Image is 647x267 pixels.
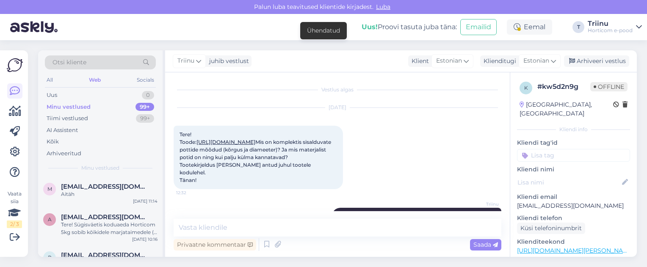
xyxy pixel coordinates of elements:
[517,214,630,223] p: Kliendi telefon
[373,3,393,11] span: Luba
[517,193,630,201] p: Kliendi email
[517,149,630,162] input: Lisa tag
[480,57,516,66] div: Klienditugi
[362,22,457,32] div: Proovi tasuta juba täna:
[135,74,156,85] div: Socials
[436,56,462,66] span: Estonian
[47,126,78,135] div: AI Assistent
[408,57,429,66] div: Klient
[520,100,613,118] div: [GEOGRAPHIC_DATA], [GEOGRAPHIC_DATA]
[48,254,52,261] span: r
[61,190,158,198] div: Aitäh
[47,91,57,99] div: Uus
[467,201,499,207] span: Triinu
[48,216,52,223] span: a
[47,149,81,158] div: Arhiveeritud
[174,104,501,111] div: [DATE]
[196,139,255,145] a: [URL][DOMAIN_NAME]
[523,56,549,66] span: Estonian
[206,57,249,66] div: juhib vestlust
[61,221,158,236] div: Tere! Sügisväetis koduaeda Horticom 5kg sobib kõikidele marjataimedele ( sh. vaarikad) , viljapuu...
[572,21,584,33] div: T
[564,55,629,67] div: Arhiveeri vestlus
[7,190,22,228] div: Vaata siia
[7,57,23,73] img: Askly Logo
[517,126,630,133] div: Kliendi info
[136,114,154,123] div: 99+
[142,91,154,99] div: 0
[517,247,634,254] a: [URL][DOMAIN_NAME][PERSON_NAME]
[177,56,194,66] span: Triinu
[176,190,208,196] span: 12:32
[45,74,55,85] div: All
[537,82,590,92] div: # kw5d2n9g
[47,114,88,123] div: Tiimi vestlused
[81,164,119,172] span: Minu vestlused
[61,183,149,190] span: margitkaarna80@gmail.com
[47,138,59,146] div: Kõik
[307,26,340,35] div: Ühendatud
[517,201,630,210] p: [EMAIL_ADDRESS][DOMAIN_NAME]
[180,131,332,183] span: Tere! Toode: Mis on komplektis sisalduvate pottide mõõdud (kõrgus ja diameeter)? Ja mis materjali...
[53,58,86,67] span: Otsi kliente
[87,74,102,85] div: Web
[47,186,52,192] span: m
[517,223,585,234] div: Küsi telefoninumbrit
[132,236,158,242] div: [DATE] 10:16
[588,27,633,34] div: Horticom e-pood
[61,213,149,221] span: airarosental@homail.com
[588,20,642,34] a: TriinuHorticom e-pood
[473,241,498,248] span: Saada
[61,251,149,259] span: rauno.oismaa@gmail.com
[507,19,552,35] div: Eemal
[47,103,91,111] div: Minu vestlused
[174,86,501,94] div: Vestlus algas
[133,198,158,204] div: [DATE] 11:14
[135,103,154,111] div: 99+
[524,85,528,91] span: k
[174,239,256,250] div: Privaatne kommentaar
[517,237,630,246] p: Klienditeekond
[517,165,630,174] p: Kliendi nimi
[517,178,620,187] input: Lisa nimi
[362,23,378,31] b: Uus!
[517,138,630,147] p: Kliendi tag'id
[590,82,628,91] span: Offline
[588,20,633,27] div: Triinu
[7,220,22,228] div: 2 / 3
[460,19,497,35] button: Emailid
